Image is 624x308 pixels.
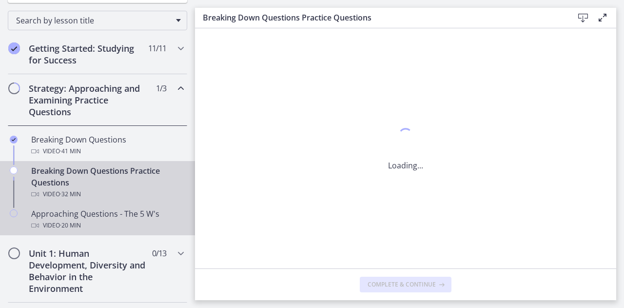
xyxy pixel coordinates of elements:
[31,165,183,200] div: Breaking Down Questions Practice Questions
[368,281,436,288] span: Complete & continue
[31,188,183,200] div: Video
[16,15,171,26] span: Search by lesson title
[60,145,81,157] span: · 41 min
[31,145,183,157] div: Video
[152,247,166,259] span: 0 / 13
[148,42,166,54] span: 11 / 11
[388,160,423,171] p: Loading...
[31,134,183,157] div: Breaking Down Questions
[8,42,20,54] i: Completed
[8,11,187,30] div: Search by lesson title
[29,247,148,294] h2: Unit 1: Human Development, Diversity and Behavior in the Environment
[156,82,166,94] span: 1 / 3
[203,12,558,23] h3: Breaking Down Questions Practice Questions
[60,188,81,200] span: · 32 min
[360,277,451,292] button: Complete & continue
[31,208,183,231] div: Approaching Questions - The 5 W's
[29,42,148,66] h2: Getting Started: Studying for Success
[388,125,423,148] div: 1
[31,220,183,231] div: Video
[60,220,81,231] span: · 20 min
[29,82,148,118] h2: Strategy: Approaching and Examining Practice Questions
[10,136,18,144] i: Completed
